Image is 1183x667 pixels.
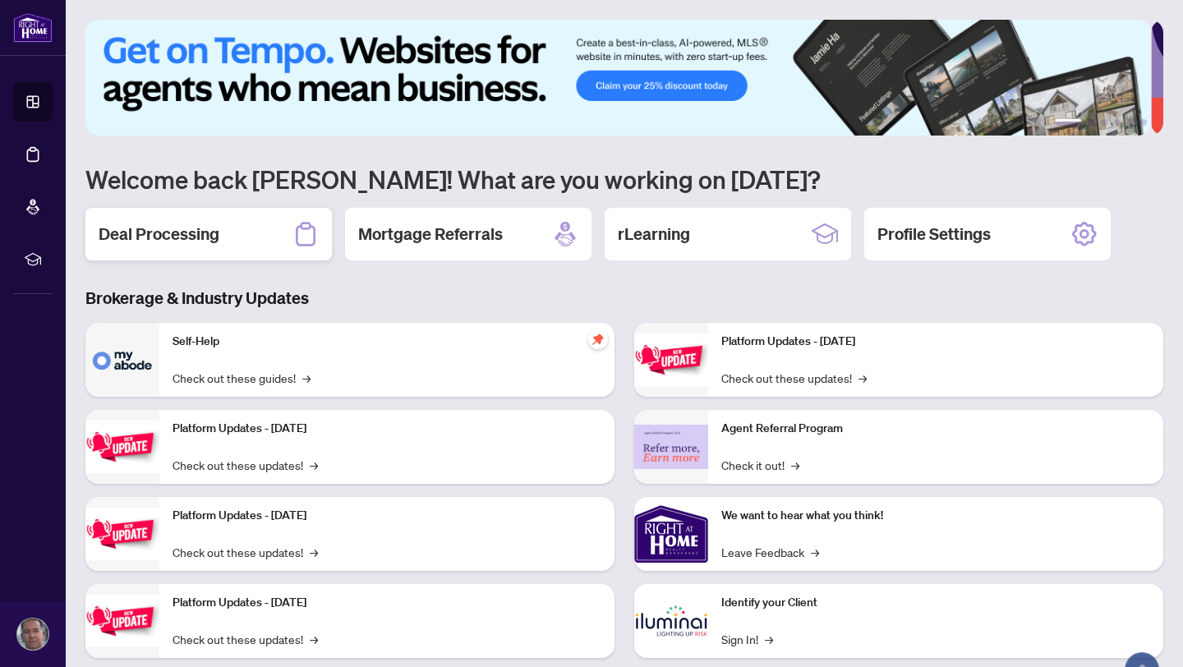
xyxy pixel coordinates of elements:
[721,420,1150,438] p: Agent Referral Program
[877,223,991,246] h2: Profile Settings
[85,163,1163,195] h1: Welcome back [PERSON_NAME]! What are you working on [DATE]?
[1088,119,1094,126] button: 2
[85,323,159,397] img: Self-Help
[721,333,1150,351] p: Platform Updates - [DATE]
[173,456,318,474] a: Check out these updates!→
[721,630,773,648] a: Sign In!→
[310,543,318,561] span: →
[1127,119,1134,126] button: 5
[85,508,159,559] img: Platform Updates - July 21, 2025
[811,543,819,561] span: →
[13,12,53,43] img: logo
[1117,609,1167,659] button: Open asap
[634,584,708,658] img: Identify your Client
[791,456,799,474] span: →
[634,333,708,385] img: Platform Updates - June 23, 2025
[721,594,1150,612] p: Identify your Client
[173,420,601,438] p: Platform Updates - [DATE]
[1101,119,1107,126] button: 3
[358,223,503,246] h2: Mortgage Referrals
[634,425,708,470] img: Agent Referral Program
[85,287,1163,310] h3: Brokerage & Industry Updates
[858,369,867,387] span: →
[1055,119,1081,126] button: 1
[310,456,318,474] span: →
[302,369,311,387] span: →
[173,543,318,561] a: Check out these updates!→
[765,630,773,648] span: →
[721,543,819,561] a: Leave Feedback→
[173,369,311,387] a: Check out these guides!→
[634,497,708,571] img: We want to hear what you think!
[721,507,1150,525] p: We want to hear what you think!
[721,456,799,474] a: Check it out!→
[173,630,318,648] a: Check out these updates!→
[85,421,159,472] img: Platform Updates - September 16, 2025
[85,20,1151,136] img: Slide 0
[310,630,318,648] span: →
[173,333,601,351] p: Self-Help
[17,619,48,650] img: Profile Icon
[1140,119,1147,126] button: 6
[588,329,608,349] span: pushpin
[173,507,601,525] p: Platform Updates - [DATE]
[99,223,219,246] h2: Deal Processing
[721,369,867,387] a: Check out these updates!→
[618,223,690,246] h2: rLearning
[1114,119,1121,126] button: 4
[85,595,159,646] img: Platform Updates - July 8, 2025
[173,594,601,612] p: Platform Updates - [DATE]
